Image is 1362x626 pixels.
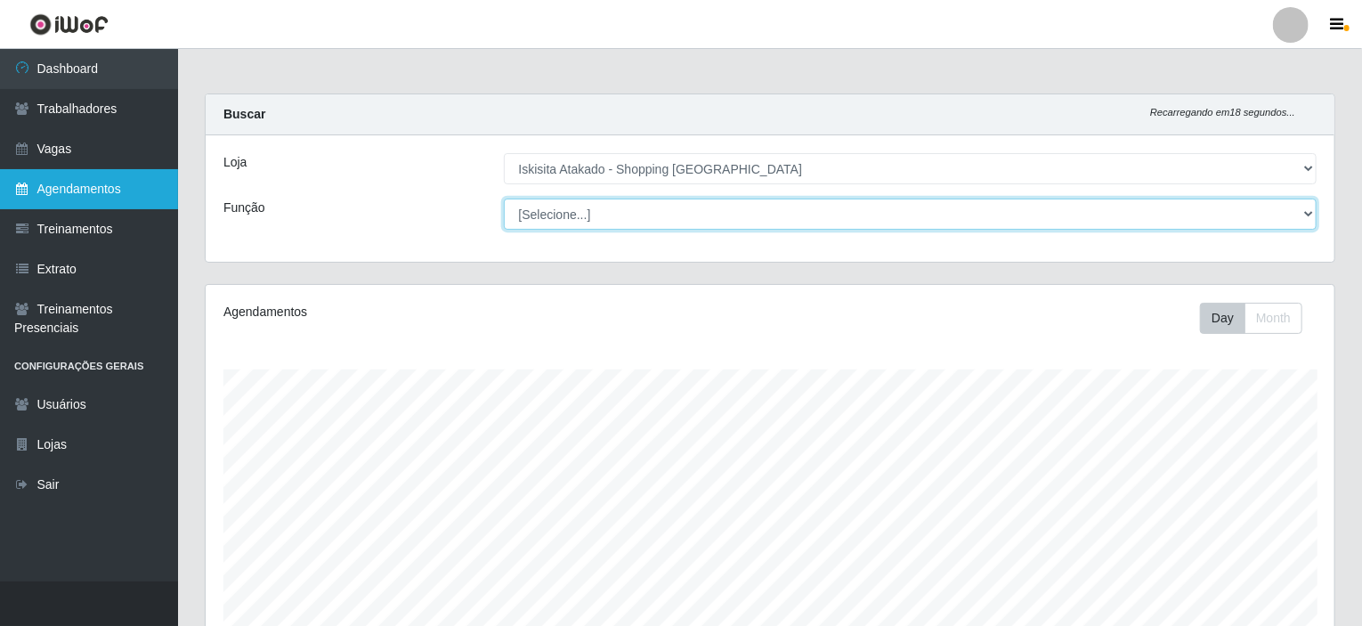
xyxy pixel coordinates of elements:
strong: Buscar [223,107,265,121]
i: Recarregando em 18 segundos... [1150,107,1295,118]
div: Agendamentos [223,303,663,321]
img: CoreUI Logo [29,13,109,36]
div: Toolbar with button groups [1200,303,1317,334]
button: Month [1244,303,1302,334]
div: First group [1200,303,1302,334]
label: Loja [223,153,247,172]
label: Função [223,199,265,217]
button: Day [1200,303,1245,334]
